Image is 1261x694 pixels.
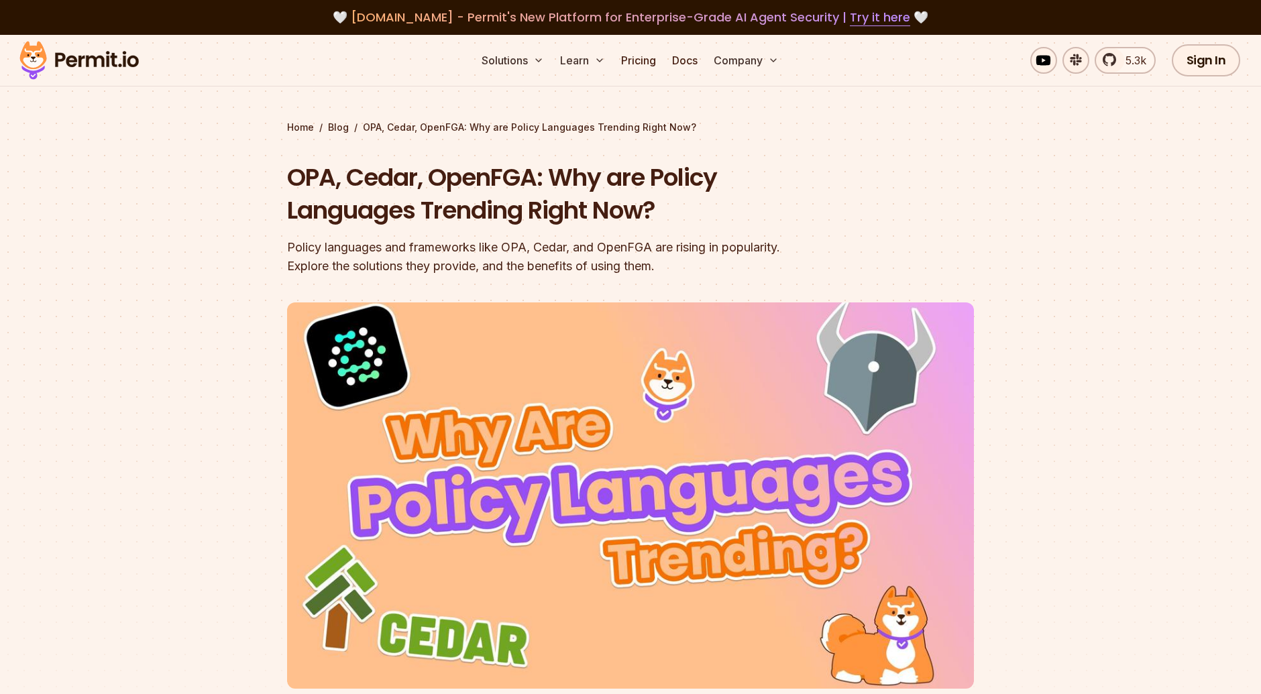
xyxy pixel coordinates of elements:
div: Policy languages and frameworks like OPA, Cedar, and OpenFGA are rising in popularity. Explore th... [287,238,802,276]
a: Try it here [850,9,910,26]
span: 5.3k [1117,52,1146,68]
img: Permit logo [13,38,145,83]
a: Home [287,121,314,134]
img: OPA, Cedar, OpenFGA: Why are Policy Languages Trending Right Now? [287,302,974,689]
a: Sign In [1172,44,1241,76]
button: Learn [555,47,610,74]
a: Blog [328,121,349,134]
a: 5.3k [1095,47,1156,74]
button: Company [708,47,784,74]
a: Pricing [616,47,661,74]
a: Docs [667,47,703,74]
div: / / [287,121,974,134]
div: 🤍 🤍 [32,8,1229,27]
h1: OPA, Cedar, OpenFGA: Why are Policy Languages Trending Right Now? [287,161,802,227]
span: [DOMAIN_NAME] - Permit's New Platform for Enterprise-Grade AI Agent Security | [351,9,910,25]
button: Solutions [476,47,549,74]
